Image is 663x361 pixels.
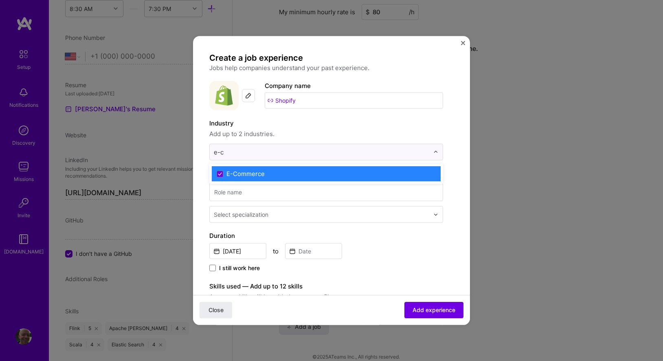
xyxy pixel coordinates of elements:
label: Industry [209,119,443,128]
span: Close [209,306,224,314]
label: Company name [265,82,311,90]
img: drop icon [433,212,438,217]
button: Add experience [404,302,463,318]
div: Select specialization [214,210,268,219]
span: Add up to 2 industries. [209,129,443,139]
label: Duration [209,231,443,241]
div: Edit [242,89,255,102]
label: Skills used — Add up to 12 skills [209,282,443,291]
div: E-Commerce [226,169,265,178]
input: Date [285,243,342,259]
p: Jobs help companies understand your past experience. [209,63,443,73]
input: Role name [209,183,443,201]
div: to [273,247,279,255]
span: Add experience [413,306,455,314]
input: Search for a company... [265,92,443,109]
button: Close [461,41,465,50]
img: drop icon [433,150,438,154]
h4: Create a job experience [209,53,443,63]
input: Date [209,243,266,259]
img: Company logo [209,81,239,110]
button: Close [200,302,232,318]
span: I still work here [219,264,260,272]
span: Any new skills will be added to your profile. [209,292,443,302]
img: Edit [245,92,252,99]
